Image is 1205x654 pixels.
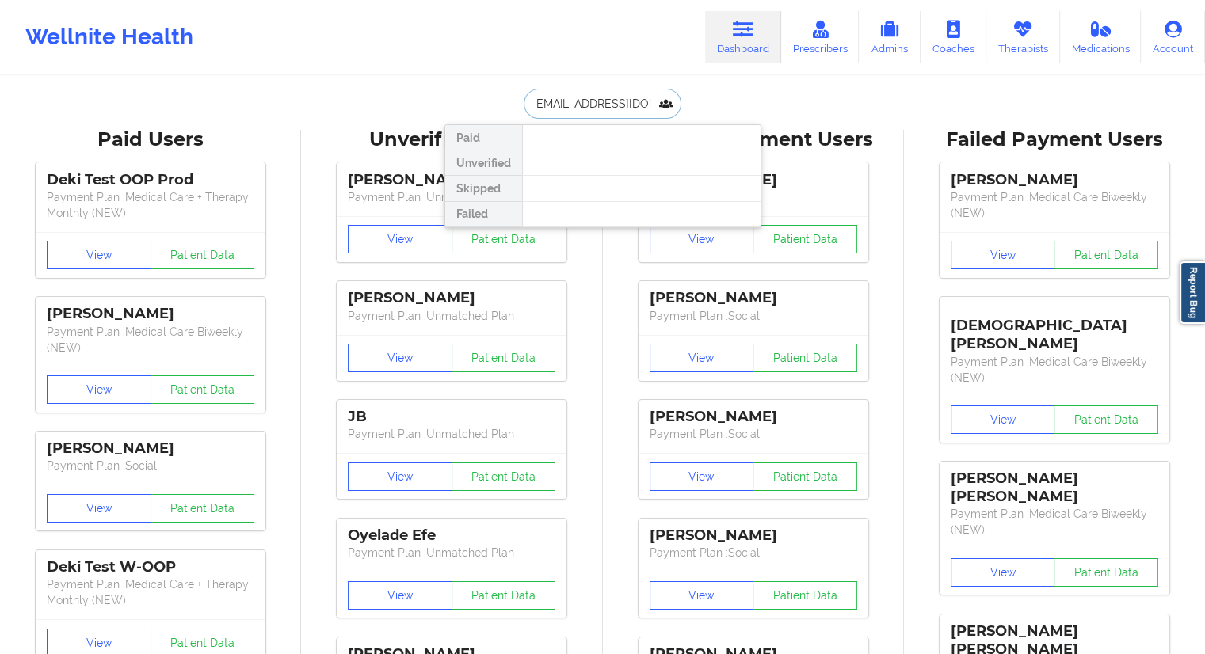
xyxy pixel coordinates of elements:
[151,241,255,269] button: Patient Data
[445,202,522,227] div: Failed
[921,11,986,63] a: Coaches
[1180,261,1205,324] a: Report Bug
[445,125,522,150] div: Paid
[452,225,556,253] button: Patient Data
[951,405,1055,434] button: View
[348,462,452,491] button: View
[47,171,254,189] div: Deki Test OOP Prod
[151,494,255,523] button: Patient Data
[47,439,254,458] div: [PERSON_NAME]
[348,527,555,545] div: Oyelade Efe
[650,308,857,324] p: Payment Plan : Social
[47,458,254,473] p: Payment Plan : Social
[452,344,556,372] button: Patient Data
[650,581,754,610] button: View
[47,576,254,608] p: Payment Plan : Medical Care + Therapy Monthly (NEW)
[650,545,857,561] p: Payment Plan : Social
[47,241,151,269] button: View
[151,375,255,404] button: Patient Data
[650,426,857,442] p: Payment Plan : Social
[753,344,857,372] button: Patient Data
[951,506,1158,538] p: Payment Plan : Medical Care Biweekly (NEW)
[951,189,1158,221] p: Payment Plan : Medical Care Biweekly (NEW)
[312,127,591,152] div: Unverified Users
[781,11,860,63] a: Prescribers
[705,11,781,63] a: Dashboard
[951,305,1158,353] div: [DEMOGRAPHIC_DATA][PERSON_NAME]
[47,494,151,523] button: View
[1060,11,1142,63] a: Medications
[915,127,1194,152] div: Failed Payment Users
[452,581,556,610] button: Patient Data
[348,581,452,610] button: View
[348,344,452,372] button: View
[47,189,254,221] p: Payment Plan : Medical Care + Therapy Monthly (NEW)
[452,462,556,491] button: Patient Data
[650,408,857,426] div: [PERSON_NAME]
[47,375,151,404] button: View
[650,344,754,372] button: View
[650,527,857,545] div: [PERSON_NAME]
[47,305,254,323] div: [PERSON_NAME]
[951,354,1158,386] p: Payment Plan : Medical Care Biweekly (NEW)
[753,225,857,253] button: Patient Data
[1141,11,1205,63] a: Account
[348,308,555,324] p: Payment Plan : Unmatched Plan
[348,289,555,307] div: [PERSON_NAME]
[650,462,754,491] button: View
[348,545,555,561] p: Payment Plan : Unmatched Plan
[348,426,555,442] p: Payment Plan : Unmatched Plan
[445,176,522,201] div: Skipped
[951,470,1158,506] div: [PERSON_NAME] [PERSON_NAME]
[1054,241,1158,269] button: Patient Data
[753,462,857,491] button: Patient Data
[951,171,1158,189] div: [PERSON_NAME]
[951,558,1055,587] button: View
[951,241,1055,269] button: View
[1054,558,1158,587] button: Patient Data
[650,225,754,253] button: View
[859,11,921,63] a: Admins
[11,127,290,152] div: Paid Users
[348,171,555,189] div: [PERSON_NAME]
[650,289,857,307] div: [PERSON_NAME]
[986,11,1060,63] a: Therapists
[348,225,452,253] button: View
[348,408,555,426] div: JB
[753,581,857,610] button: Patient Data
[47,324,254,356] p: Payment Plan : Medical Care Biweekly (NEW)
[47,558,254,576] div: Deki Test W-OOP
[445,150,522,176] div: Unverified
[348,189,555,205] p: Payment Plan : Unmatched Plan
[1054,405,1158,434] button: Patient Data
